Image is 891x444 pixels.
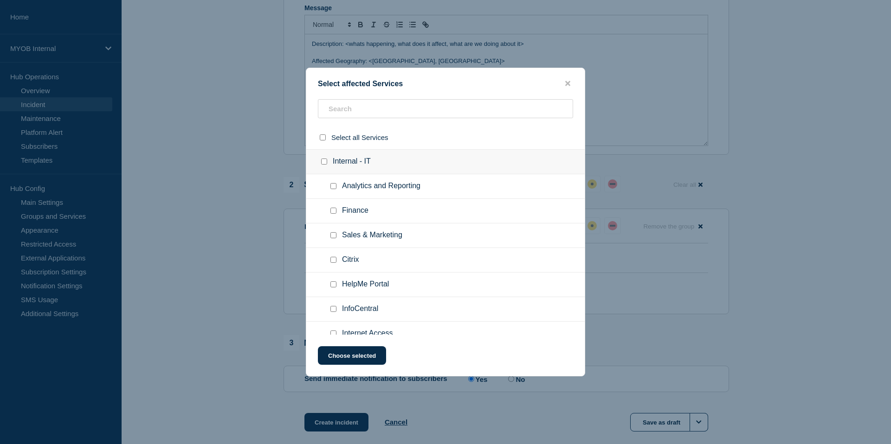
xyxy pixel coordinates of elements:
span: InfoCentral [342,304,378,314]
input: Sales & Marketing checkbox [330,232,336,238]
input: Internal - IT checkbox [321,159,327,165]
div: Internal - IT [306,149,585,174]
button: Choose selected [318,346,386,365]
span: Sales & Marketing [342,231,402,240]
input: Search [318,99,573,118]
input: InfoCentral checkbox [330,306,336,312]
span: Internet Access [342,329,393,338]
button: close button [562,79,573,88]
input: Analytics and Reporting checkbox [330,183,336,189]
span: Citrix [342,255,359,265]
div: Select affected Services [306,79,585,88]
span: Analytics and Reporting [342,182,420,191]
span: HelpMe Portal [342,280,389,289]
span: Select all Services [331,133,388,141]
input: Internet Access checkbox [330,330,336,336]
input: select all checkbox [320,134,326,140]
input: HelpMe Portal checkbox [330,281,336,287]
span: Finance [342,206,368,216]
input: Finance checkbox [330,208,336,214]
input: Citrix checkbox [330,257,336,263]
